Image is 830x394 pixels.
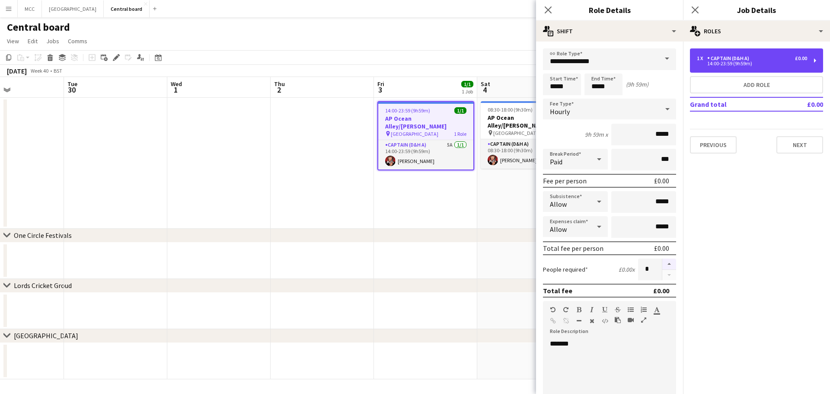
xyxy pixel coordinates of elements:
[54,67,62,74] div: BST
[46,37,59,45] span: Jobs
[461,81,473,87] span: 1/1
[14,281,72,290] div: Lords Cricket Groud
[615,306,621,313] button: Strikethrough
[481,114,578,129] h3: AP Ocean Alley/[PERSON_NAME]
[602,306,608,313] button: Underline
[641,306,647,313] button: Ordered List
[690,136,737,154] button: Previous
[7,67,27,75] div: [DATE]
[42,0,104,17] button: [GEOGRAPHIC_DATA]
[550,306,556,313] button: Undo
[589,317,595,324] button: Clear Formatting
[602,317,608,324] button: HTML Code
[481,101,578,169] app-job-card: 08:30-18:00 (9h30m)1/1AP Ocean Alley/[PERSON_NAME] [GEOGRAPHIC_DATA]1 RoleCaptain (D&H A)4A1/108:...
[563,306,569,313] button: Redo
[628,306,634,313] button: Unordered List
[690,97,782,111] td: Grand total
[683,4,830,16] h3: Job Details
[654,306,660,313] button: Text Color
[273,85,285,95] span: 2
[481,80,490,88] span: Sat
[576,306,582,313] button: Bold
[28,37,38,45] span: Edit
[550,157,562,166] span: Paid
[662,259,676,270] button: Increase
[641,317,647,324] button: Fullscreen
[454,107,466,114] span: 1/1
[378,140,473,170] app-card-role: Captain (D&H A)5A1/114:00-23:59 (9h59m)[PERSON_NAME]
[782,97,823,111] td: £0.00
[377,101,474,170] app-job-card: 14:00-23:59 (9h59m)1/1AP Ocean Alley/[PERSON_NAME] [GEOGRAPHIC_DATA]1 RoleCaptain (D&H A)5A1/114:...
[378,115,473,130] h3: AP Ocean Alley/[PERSON_NAME]
[493,130,541,136] span: [GEOGRAPHIC_DATA]
[653,286,669,295] div: £0.00
[18,0,42,17] button: MCC
[104,0,150,17] button: Central board
[615,317,621,324] button: Paste as plain text
[585,131,608,138] div: 9h 59m x
[7,21,70,34] h1: Central board
[654,244,669,253] div: £0.00
[488,106,533,113] span: 08:30-18:00 (9h30m)
[543,244,603,253] div: Total fee per person
[683,21,830,42] div: Roles
[391,131,438,137] span: [GEOGRAPHIC_DATA]
[697,61,807,66] div: 14:00-23:59 (9h59m)
[169,85,182,95] span: 1
[619,266,635,273] div: £0.00 x
[14,332,78,340] div: [GEOGRAPHIC_DATA]
[479,85,490,95] span: 4
[274,80,285,88] span: Thu
[7,37,19,45] span: View
[64,35,91,47] a: Comms
[795,55,807,61] div: £0.00
[589,306,595,313] button: Italic
[462,88,473,95] div: 1 Job
[550,200,567,208] span: Allow
[14,231,72,240] div: One Circle Festivals
[29,67,50,74] span: Week 40
[550,107,570,116] span: Hourly
[67,80,77,88] span: Tue
[454,131,466,137] span: 1 Role
[576,317,582,324] button: Horizontal Line
[3,35,22,47] a: View
[707,55,753,61] div: Captain (D&H A)
[24,35,41,47] a: Edit
[550,225,567,234] span: Allow
[690,76,823,93] button: Add role
[385,107,430,114] span: 14:00-23:59 (9h59m)
[654,176,669,185] div: £0.00
[536,21,683,42] div: Shift
[697,55,707,61] div: 1 x
[377,80,384,88] span: Fri
[481,139,578,169] app-card-role: Captain (D&H A)4A1/108:30-18:00 (9h30m)[PERSON_NAME]
[43,35,63,47] a: Jobs
[376,85,384,95] span: 3
[543,286,572,295] div: Total fee
[626,80,648,88] div: (9h 59m)
[536,4,683,16] h3: Role Details
[66,85,77,95] span: 30
[543,176,587,185] div: Fee per person
[776,136,823,154] button: Next
[543,266,588,273] label: People required
[628,317,634,324] button: Insert video
[68,37,87,45] span: Comms
[171,80,182,88] span: Wed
